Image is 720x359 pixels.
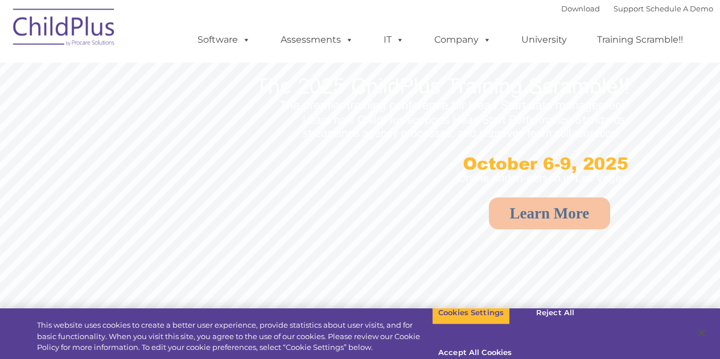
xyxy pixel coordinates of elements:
[423,28,503,51] a: Company
[646,4,713,13] a: Schedule A Demo
[269,28,365,51] a: Assessments
[7,1,121,57] img: ChildPlus by Procare Solutions
[561,4,600,13] a: Download
[586,28,694,51] a: Training Scramble!!
[489,197,611,229] a: Learn More
[372,28,415,51] a: IT
[186,28,262,51] a: Software
[510,28,578,51] a: University
[561,4,713,13] font: |
[520,301,591,325] button: Reject All
[689,320,714,345] button: Close
[432,301,510,325] button: Cookies Settings
[614,4,644,13] a: Support
[37,320,432,353] div: This website uses cookies to create a better user experience, provide statistics about user visit...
